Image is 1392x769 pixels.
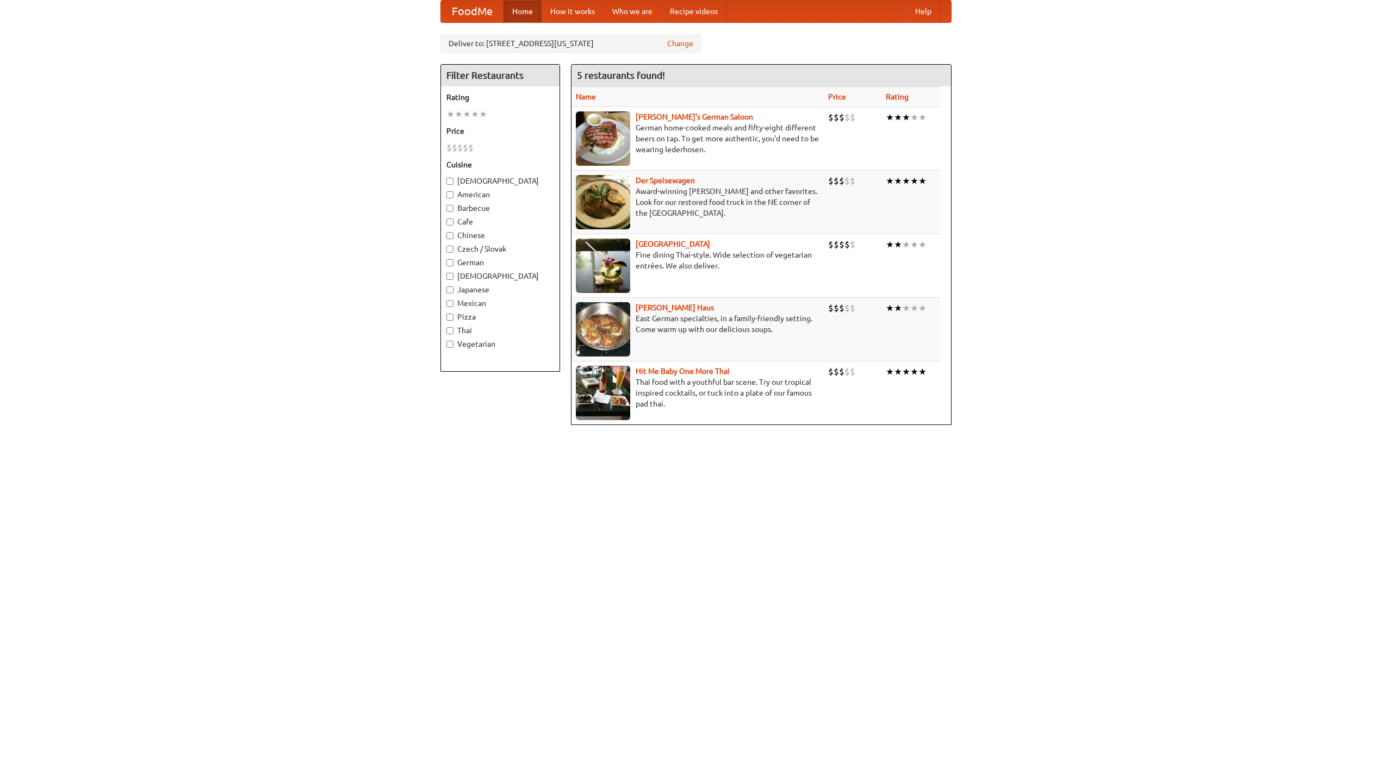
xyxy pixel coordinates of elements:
img: kohlhaus.jpg [576,302,630,357]
a: [PERSON_NAME]'s German Saloon [636,112,753,121]
label: Chinese [446,230,554,241]
label: Pizza [446,311,554,322]
h5: Price [446,126,554,136]
img: satay.jpg [576,239,630,293]
input: Chinese [446,232,453,239]
li: ★ [902,175,910,187]
li: ★ [886,302,894,314]
li: ★ [463,108,471,120]
li: $ [839,175,844,187]
li: $ [828,366,834,378]
li: $ [834,302,839,314]
input: [DEMOGRAPHIC_DATA] [446,273,453,280]
li: $ [839,239,844,251]
input: Pizza [446,314,453,321]
input: Czech / Slovak [446,246,453,253]
li: $ [457,142,463,154]
li: ★ [894,175,902,187]
li: $ [850,175,855,187]
label: German [446,257,554,268]
h5: Cuisine [446,159,554,170]
h4: Filter Restaurants [441,65,560,86]
li: $ [844,366,850,378]
li: ★ [910,239,918,251]
li: ★ [910,111,918,123]
img: speisewagen.jpg [576,175,630,229]
li: ★ [918,175,927,187]
a: [PERSON_NAME] Haus [636,303,714,312]
a: Home [504,1,542,22]
a: Hit Me Baby One More Thai [636,367,730,376]
li: $ [834,239,839,251]
input: German [446,259,453,266]
label: Czech / Slovak [446,243,554,254]
li: ★ [918,239,927,251]
li: $ [850,111,855,123]
li: ★ [479,108,487,120]
li: ★ [902,302,910,314]
li: $ [452,142,457,154]
li: $ [468,142,474,154]
input: Japanese [446,286,453,293]
ng-pluralize: 5 restaurants found! [577,70,665,80]
li: $ [850,366,855,378]
li: $ [839,302,844,314]
li: ★ [918,111,927,123]
a: Price [828,92,846,101]
label: Cafe [446,216,554,227]
li: ★ [886,175,894,187]
label: Thai [446,325,554,336]
li: $ [446,142,452,154]
label: Mexican [446,298,554,309]
li: $ [828,175,834,187]
a: [GEOGRAPHIC_DATA] [636,240,710,248]
p: Fine dining Thai-style. Wide selection of vegetarian entrées. We also deliver. [576,249,819,271]
a: FoodMe [441,1,504,22]
li: $ [828,111,834,123]
p: Award-winning [PERSON_NAME] and other favorites. Look for our restored food truck in the NE corne... [576,186,819,218]
li: ★ [902,111,910,123]
li: ★ [902,239,910,251]
li: $ [850,239,855,251]
li: ★ [886,366,894,378]
li: ★ [910,366,918,378]
li: $ [844,111,850,123]
div: Deliver to: [STREET_ADDRESS][US_STATE] [440,34,701,53]
label: Vegetarian [446,339,554,349]
li: ★ [894,239,902,251]
input: Mexican [446,300,453,307]
li: ★ [910,302,918,314]
li: ★ [886,239,894,251]
input: Cafe [446,218,453,226]
a: Der Speisewagen [636,176,695,185]
p: German home-cooked meals and fifty-eight different beers on tap. To get more authentic, you'd nee... [576,122,819,155]
li: ★ [446,108,455,120]
label: Japanese [446,284,554,295]
li: $ [844,239,850,251]
li: $ [828,239,834,251]
a: How it works [542,1,604,22]
a: Name [576,92,596,101]
li: $ [463,142,468,154]
a: Who we are [604,1,661,22]
li: $ [839,111,844,123]
img: esthers.jpg [576,111,630,166]
input: Thai [446,327,453,334]
li: $ [828,302,834,314]
li: ★ [902,366,910,378]
li: $ [850,302,855,314]
label: American [446,189,554,200]
input: Vegetarian [446,341,453,348]
img: babythai.jpg [576,366,630,420]
li: $ [844,175,850,187]
li: $ [839,366,844,378]
a: Rating [886,92,909,101]
li: ★ [455,108,463,120]
li: ★ [894,366,902,378]
label: [DEMOGRAPHIC_DATA] [446,271,554,282]
p: East German specialties, in a family-friendly setting. Come warm up with our delicious soups. [576,313,819,335]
